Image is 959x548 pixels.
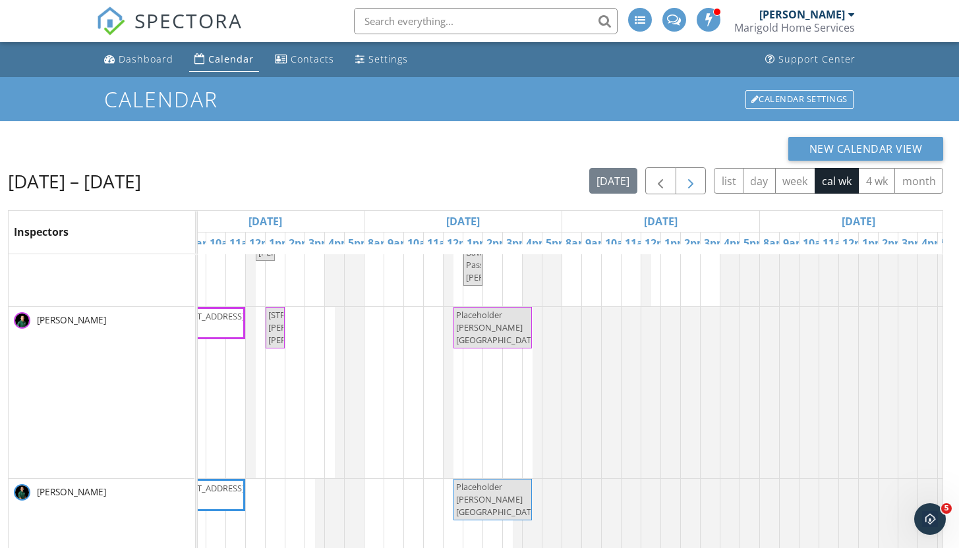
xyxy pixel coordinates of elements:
[354,8,618,34] input: Search everything...
[291,53,334,65] div: Contacts
[918,233,948,254] a: 4pm
[96,18,243,45] a: SPECTORA
[14,484,30,501] img: mhs__terwey__caleb__spectora.png
[14,312,30,329] img: mhs__fredrichs__brett__spectora.png
[681,233,711,254] a: 2pm
[456,309,539,346] span: Placeholder [PERSON_NAME] [GEOGRAPHIC_DATA]
[189,47,259,72] a: Calendar
[780,233,809,254] a: 9am
[914,503,946,535] iframe: Intercom live chat
[714,168,743,194] button: list
[701,233,730,254] a: 3pm
[119,53,173,65] div: Dashboard
[838,211,879,232] a: Go to October 4, 2025
[208,53,254,65] div: Calendar
[645,167,676,194] button: Previous
[34,314,109,327] span: [PERSON_NAME]
[483,233,513,254] a: 2pm
[187,233,216,254] a: 9am
[641,211,681,232] a: Go to October 3, 2025
[859,233,888,254] a: 1pm
[523,233,552,254] a: 4pm
[661,233,691,254] a: 1pm
[740,233,770,254] a: 5pm
[641,233,677,254] a: 12pm
[206,233,242,254] a: 10am
[99,47,179,72] a: Dashboard
[384,233,414,254] a: 9am
[134,7,243,34] span: SPECTORA
[368,53,408,65] div: Settings
[96,7,125,36] img: The Best Home Inspection Software - Spectora
[404,233,440,254] a: 10am
[589,168,637,194] button: [DATE]
[345,233,374,254] a: 5pm
[424,233,459,254] a: 11am
[622,233,657,254] a: 11am
[760,233,790,254] a: 8am
[858,168,895,194] button: 4 wk
[258,183,335,258] span: Radon Pick Up ([STREET_ADDRESS][PERSON_NAME][PERSON_NAME])
[799,233,835,254] a: 10am
[815,168,859,194] button: cal wk
[879,233,908,254] a: 2pm
[245,211,285,232] a: Go to October 1, 2025
[266,233,295,254] a: 1pm
[456,481,539,518] span: Placeholder [PERSON_NAME] [GEOGRAPHIC_DATA]
[839,233,875,254] a: 12pm
[34,485,109,499] span: [PERSON_NAME]
[305,233,335,254] a: 3pm
[463,233,493,254] a: 1pm
[171,482,245,494] span: [STREET_ADDRESS]
[8,168,141,194] h2: [DATE] – [DATE]
[898,233,928,254] a: 3pm
[325,233,355,254] a: 4pm
[444,233,479,254] a: 12pm
[760,47,861,72] a: Support Center
[676,167,707,194] button: Next
[364,233,394,254] a: 8am
[171,310,245,322] span: [STREET_ADDRESS]
[270,47,339,72] a: Contacts
[582,233,612,254] a: 9am
[104,88,854,111] h1: Calendar
[350,47,413,72] a: Settings
[268,309,342,346] span: [STREET_ADDRESS][PERSON_NAME][PERSON_NAME]
[542,233,572,254] a: 5pm
[226,233,262,254] a: 11am
[720,233,750,254] a: 4pm
[745,90,854,109] div: Calendar Settings
[778,53,856,65] div: Support Center
[285,233,315,254] a: 2pm
[562,233,592,254] a: 8am
[602,233,637,254] a: 10am
[819,233,855,254] a: 11am
[503,233,533,254] a: 3pm
[246,233,281,254] a: 12pm
[744,89,855,110] a: Calendar Settings
[759,8,845,21] div: [PERSON_NAME]
[14,225,69,239] span: Inspectors
[788,137,944,161] button: New Calendar View
[443,211,483,232] a: Go to October 2, 2025
[734,21,855,34] div: Marigold Home Services
[743,168,776,194] button: day
[941,503,952,514] span: 5
[894,168,943,194] button: month
[775,168,815,194] button: week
